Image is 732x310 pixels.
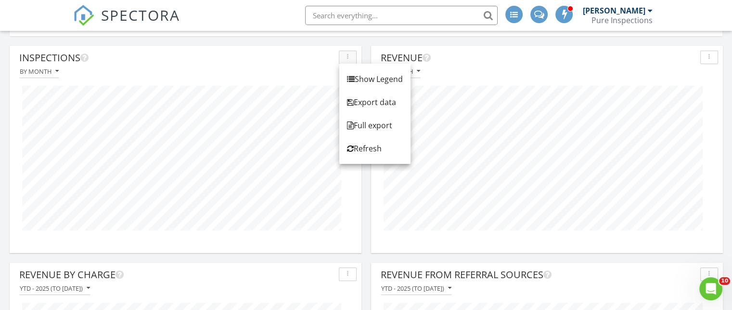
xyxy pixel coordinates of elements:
input: Search everything... [305,6,498,25]
span: 10 [719,277,730,285]
img: The Best Home Inspection Software - Spectora [73,5,94,26]
div: Revenue [381,51,696,65]
span: SPECTORA [101,5,180,25]
div: [PERSON_NAME] [583,6,645,15]
button: YTD - 2025 (to [DATE]) [381,282,452,295]
iframe: Intercom live chat [699,277,722,300]
div: Inspections [19,51,335,65]
a: SPECTORA [73,13,180,33]
div: Revenue From Referral Sources [381,268,696,282]
div: Export data [347,96,403,108]
div: By month [20,68,59,75]
div: Revenue By Charge [19,268,335,282]
div: Full export [347,120,403,131]
button: By month [19,65,59,78]
div: YTD - 2025 (to [DATE]) [20,285,90,292]
div: YTD - 2025 (to [DATE]) [381,285,451,292]
div: Show Legend [347,73,403,85]
div: Pure Inspections [591,15,653,25]
div: Refresh [347,143,403,154]
button: YTD - 2025 (to [DATE]) [19,282,90,295]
